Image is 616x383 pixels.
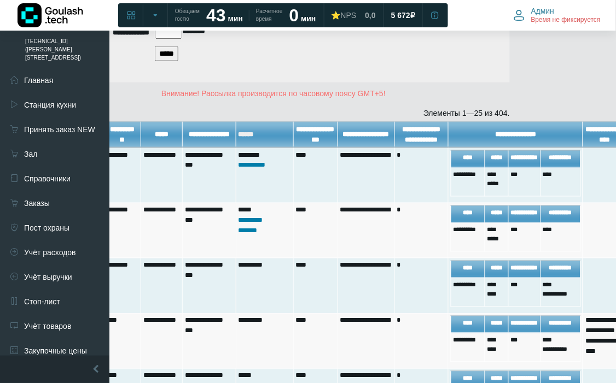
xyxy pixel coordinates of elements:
span: 0,0 [365,10,375,20]
span: Админ [531,6,555,16]
a: Обещаем гостю 43 мин Расчетное время 0 мин [168,5,323,25]
strong: 0 [289,5,299,25]
button: Админ Время не фиксируется [507,4,607,27]
span: Время не фиксируется [531,16,601,25]
div: ⭐ [332,10,357,20]
span: мин [301,14,316,23]
strong: 43 [206,5,226,25]
span: ₽ [410,10,415,20]
a: 5 672 ₽ [385,5,422,25]
span: Обещаем гостю [175,8,200,23]
span: мин [228,14,243,23]
span: Расчетное время [256,8,282,23]
div: Элементы 1—25 из 404. [37,108,510,119]
span: 5 672 [391,10,410,20]
a: ⭐NPS 0,0 [325,5,382,25]
span: Внимание! Рассылка производится по часовому поясу GMT+5! [161,89,386,98]
span: NPS [341,11,357,20]
img: Логотип компании Goulash.tech [18,3,83,27]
